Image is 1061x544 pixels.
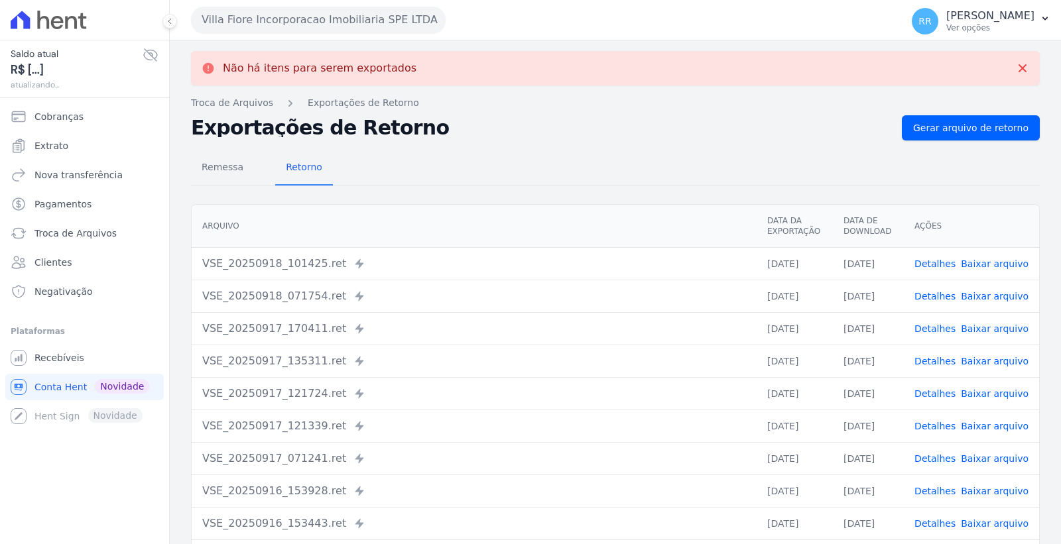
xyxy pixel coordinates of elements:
[902,115,1040,140] a: Gerar arquivo de retorno
[914,388,956,399] a: Detalhes
[913,121,1029,135] span: Gerar arquivo de retorno
[95,379,149,394] span: Novidade
[191,7,446,33] button: Villa Fiore Incorporacao Imobiliaria SPE LTDA
[202,451,746,466] div: VSE_20250917_071241.ret
[34,380,87,394] span: Conta Hent
[757,377,833,409] td: [DATE]
[757,442,833,474] td: [DATE]
[833,205,904,248] th: Data de Download
[757,312,833,345] td: [DATE]
[194,154,251,180] span: Remessa
[961,258,1029,269] a: Baixar arquivo
[914,356,956,366] a: Detalhes
[946,9,1034,23] p: [PERSON_NAME]
[34,227,117,240] span: Troca de Arquivos
[34,351,84,364] span: Recebíveis
[757,205,833,248] th: Data da Exportação
[11,103,158,429] nav: Sidebar
[223,62,416,75] p: Não há itens para serem exportados
[914,291,956,301] a: Detalhes
[5,191,164,217] a: Pagamentos
[757,345,833,377] td: [DATE]
[5,162,164,188] a: Nova transferência
[5,220,164,246] a: Troca de Arquivos
[918,17,931,26] span: RR
[308,96,419,110] a: Exportações de Retorno
[202,516,746,531] div: VSE_20250916_153443.ret
[757,247,833,280] td: [DATE]
[914,486,956,496] a: Detalhes
[914,323,956,334] a: Detalhes
[34,285,93,298] span: Negativação
[833,377,904,409] td: [DATE]
[961,388,1029,399] a: Baixar arquivo
[202,321,746,337] div: VSE_20250917_170411.ret
[833,507,904,539] td: [DATE]
[34,139,68,152] span: Extrato
[914,518,956,529] a: Detalhes
[914,453,956,464] a: Detalhes
[5,103,164,130] a: Cobranças
[202,256,746,272] div: VSE_20250918_101425.ret
[757,474,833,507] td: [DATE]
[833,474,904,507] td: [DATE]
[833,409,904,442] td: [DATE]
[278,154,330,180] span: Retorno
[757,507,833,539] td: [DATE]
[961,323,1029,334] a: Baixar arquivo
[833,247,904,280] td: [DATE]
[192,205,757,248] th: Arquivo
[757,409,833,442] td: [DATE]
[961,356,1029,366] a: Baixar arquivo
[202,386,746,402] div: VSE_20250917_121724.ret
[5,249,164,276] a: Clientes
[5,278,164,305] a: Negativação
[34,110,84,123] span: Cobranças
[34,256,72,269] span: Clientes
[961,291,1029,301] a: Baixar arquivo
[961,421,1029,431] a: Baixar arquivo
[757,280,833,312] td: [DATE]
[961,518,1029,529] a: Baixar arquivo
[191,119,891,137] h2: Exportações de Retorno
[34,197,92,211] span: Pagamentos
[11,323,158,339] div: Plataformas
[11,79,143,91] span: atualizando...
[202,418,746,434] div: VSE_20250917_121339.ret
[914,421,956,431] a: Detalhes
[11,47,143,61] span: Saldo atual
[34,168,123,182] span: Nova transferência
[191,96,273,110] a: Troca de Arquivos
[202,483,746,499] div: VSE_20250916_153928.ret
[5,345,164,371] a: Recebíveis
[202,353,746,369] div: VSE_20250917_135311.ret
[191,151,254,186] a: Remessa
[5,374,164,400] a: Conta Hent Novidade
[904,205,1039,248] th: Ações
[11,61,143,79] span: R$ [...]
[191,96,1040,110] nav: Breadcrumb
[833,280,904,312] td: [DATE]
[275,151,333,186] a: Retorno
[961,453,1029,464] a: Baixar arquivo
[833,442,904,474] td: [DATE]
[901,3,1061,40] button: RR [PERSON_NAME] Ver opções
[946,23,1034,33] p: Ver opções
[833,345,904,377] td: [DATE]
[914,258,956,269] a: Detalhes
[202,288,746,304] div: VSE_20250918_071754.ret
[833,312,904,345] td: [DATE]
[5,133,164,159] a: Extrato
[961,486,1029,496] a: Baixar arquivo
